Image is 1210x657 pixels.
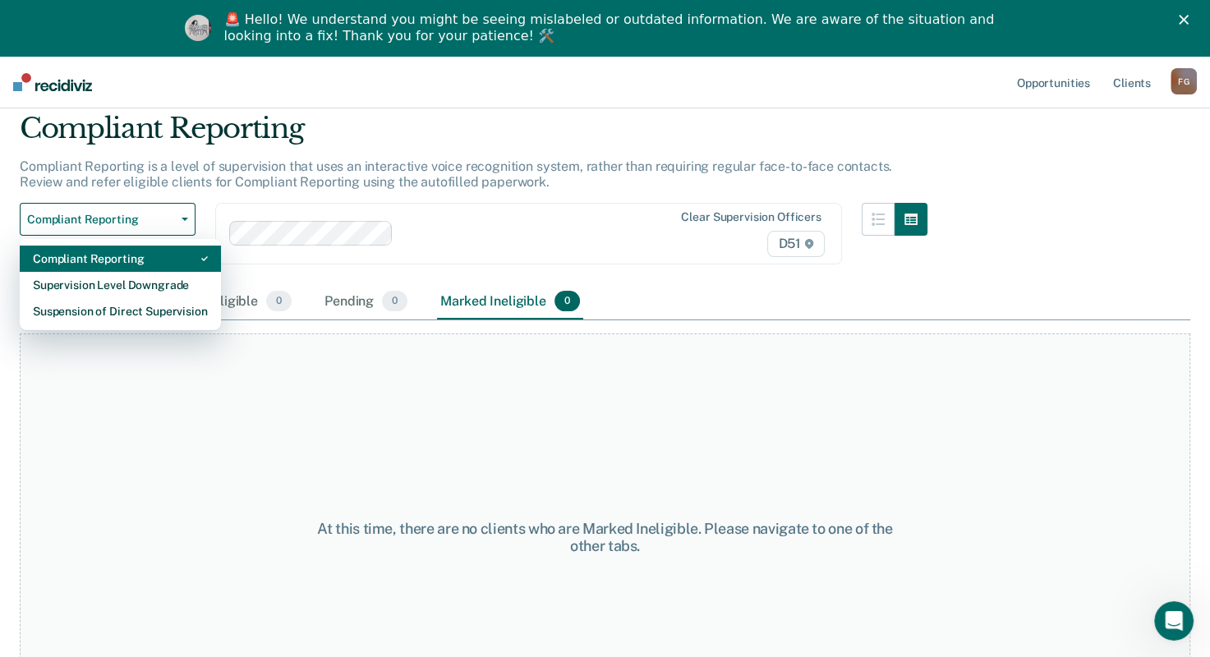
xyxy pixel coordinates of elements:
[33,298,208,324] div: Suspension of Direct Supervision
[382,291,407,312] span: 0
[1179,15,1195,25] div: Close
[1171,68,1197,94] div: F G
[33,246,208,272] div: Compliant Reporting
[185,15,211,41] img: Profile image for Kim
[1154,601,1194,641] iframe: Intercom live chat
[27,213,175,227] span: Compliant Reporting
[20,203,196,236] button: Compliant Reporting
[224,11,1000,44] div: 🚨 Hello! We understand you might be seeing mislabeled or outdated information. We are aware of th...
[20,112,927,159] div: Compliant Reporting
[554,291,580,312] span: 0
[1014,56,1093,108] a: Opportunities
[1110,56,1154,108] a: Clients
[767,231,824,257] span: D51
[681,210,821,224] div: Clear supervision officers
[321,284,411,320] div: Pending0
[1171,68,1197,94] button: FG
[313,520,898,555] div: At this time, there are no clients who are Marked Ineligible. Please navigate to one of the other...
[437,284,583,320] div: Marked Ineligible0
[20,159,892,190] p: Compliant Reporting is a level of supervision that uses an interactive voice recognition system, ...
[33,272,208,298] div: Supervision Level Downgrade
[163,284,295,320] div: Almost Eligible0
[13,73,92,91] img: Recidiviz
[266,291,292,312] span: 0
